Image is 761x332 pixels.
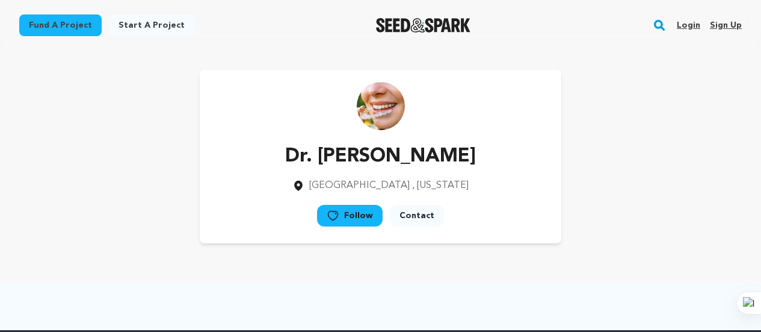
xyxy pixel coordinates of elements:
a: Seed&Spark Homepage [376,18,470,33]
img: https://seedandspark-static.s3.us-east-2.amazonaws.com/images/User/001/993/268/medium/27a65f512e2... [357,82,405,130]
a: Login [677,16,700,35]
a: Start a project [109,14,194,36]
a: Follow [317,205,383,227]
a: Sign up [710,16,742,35]
a: Contact [390,205,444,227]
span: [GEOGRAPHIC_DATA] [309,181,410,190]
p: Dr. [PERSON_NAME] [285,142,476,171]
img: Seed&Spark Logo Dark Mode [376,18,470,33]
span: , [US_STATE] [412,181,469,190]
a: Fund a project [19,14,102,36]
